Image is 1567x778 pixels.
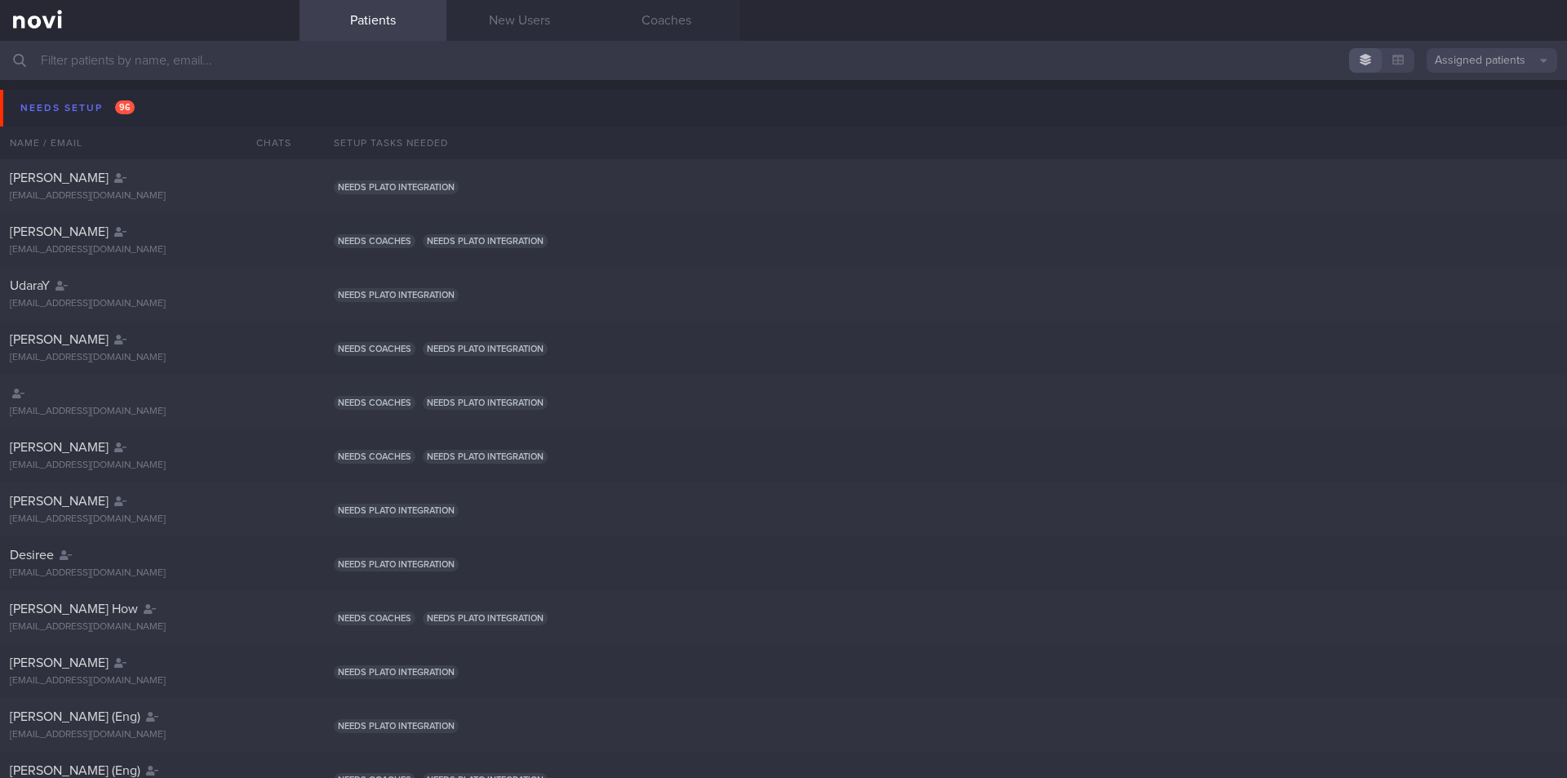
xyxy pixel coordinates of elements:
[10,764,140,777] span: [PERSON_NAME] (Eng)
[16,97,139,119] div: Needs setup
[10,460,290,472] div: [EMAIL_ADDRESS][DOMAIN_NAME]
[115,100,135,114] span: 96
[334,342,415,356] span: Needs coaches
[1427,48,1557,73] button: Assigned patients
[334,180,459,194] span: Needs plato integration
[10,225,109,238] span: [PERSON_NAME]
[334,719,459,733] span: Needs plato integration
[10,298,290,310] div: [EMAIL_ADDRESS][DOMAIN_NAME]
[423,342,548,356] span: Needs plato integration
[10,244,290,256] div: [EMAIL_ADDRESS][DOMAIN_NAME]
[10,190,290,202] div: [EMAIL_ADDRESS][DOMAIN_NAME]
[334,234,415,248] span: Needs coaches
[334,288,459,302] span: Needs plato integration
[10,656,109,669] span: [PERSON_NAME]
[10,549,54,562] span: Desiree
[234,127,300,159] div: Chats
[423,611,548,625] span: Needs plato integration
[10,495,109,508] span: [PERSON_NAME]
[423,234,548,248] span: Needs plato integration
[10,602,138,616] span: [PERSON_NAME] How
[10,279,50,292] span: UdaraY
[334,611,415,625] span: Needs coaches
[10,352,290,364] div: [EMAIL_ADDRESS][DOMAIN_NAME]
[10,441,109,454] span: [PERSON_NAME]
[10,333,109,346] span: [PERSON_NAME]
[334,665,459,679] span: Needs plato integration
[10,406,290,418] div: [EMAIL_ADDRESS][DOMAIN_NAME]
[334,396,415,410] span: Needs coaches
[10,710,140,723] span: [PERSON_NAME] (Eng)
[334,504,459,518] span: Needs plato integration
[10,675,290,687] div: [EMAIL_ADDRESS][DOMAIN_NAME]
[10,513,290,526] div: [EMAIL_ADDRESS][DOMAIN_NAME]
[324,127,1567,159] div: Setup tasks needed
[10,567,290,580] div: [EMAIL_ADDRESS][DOMAIN_NAME]
[10,621,290,634] div: [EMAIL_ADDRESS][DOMAIN_NAME]
[423,450,548,464] span: Needs plato integration
[10,729,290,741] div: [EMAIL_ADDRESS][DOMAIN_NAME]
[334,450,415,464] span: Needs coaches
[423,396,548,410] span: Needs plato integration
[10,171,109,184] span: [PERSON_NAME]
[334,558,459,571] span: Needs plato integration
